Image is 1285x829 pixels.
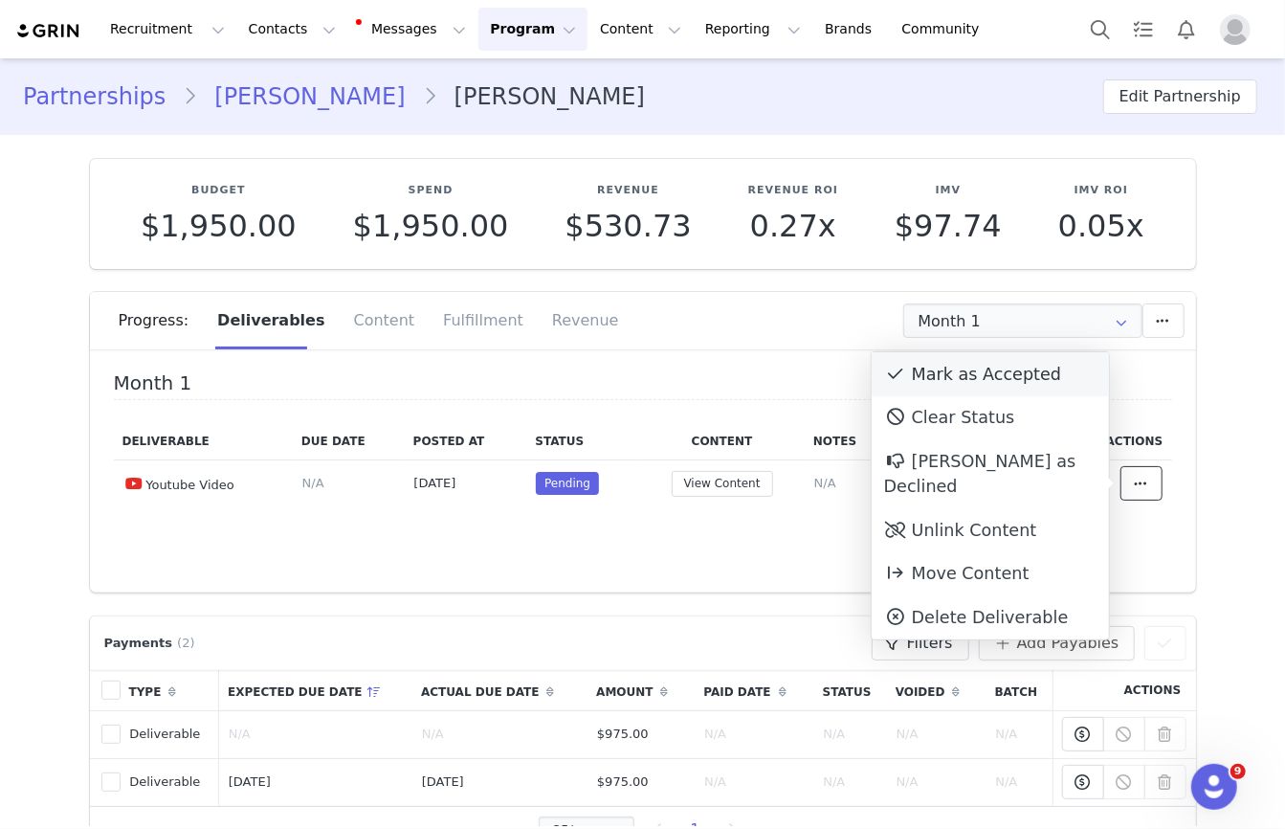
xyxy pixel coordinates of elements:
[536,472,599,495] span: Pending
[1208,14,1270,45] button: Profile
[121,758,220,806] td: Deliverable
[1230,764,1246,779] span: 9
[353,208,509,244] span: $1,950.00
[695,670,813,711] th: Paid Date
[219,670,412,711] th: Expected Due Date
[302,476,324,490] span: N/A
[141,183,297,199] p: Budget
[565,183,691,199] p: Revenue
[587,670,695,711] th: Amount
[895,208,1002,244] span: $97.74
[748,209,838,243] p: 0.27x
[412,758,587,806] td: [DATE]
[887,758,986,806] td: N/A
[884,605,1097,630] div: Delete Deliverable
[1070,423,1172,460] th: Actions
[597,774,649,789] span: $975.00
[1058,209,1144,243] p: 0.05x
[348,8,477,51] button: Messages
[887,670,986,711] th: Voided
[219,758,412,806] td: [DATE]
[895,183,1002,199] p: IMV
[429,292,538,349] div: Fulfillment
[353,183,509,199] p: Spend
[23,79,183,114] a: Partnerships
[219,710,412,758] td: N/A
[203,292,339,349] div: Deliverables
[639,423,805,460] th: Content
[114,372,1172,400] h4: Month 1
[805,423,1070,460] th: Notes
[814,670,887,711] th: Status
[1165,8,1207,51] button: Notifications
[891,8,1000,51] a: Community
[100,634,205,653] div: Payments
[695,710,813,758] td: N/A
[814,758,887,806] td: N/A
[1079,8,1121,51] button: Search
[813,8,889,51] a: Brands
[814,476,836,490] span: N/A
[887,710,986,758] td: N/A
[121,710,220,758] td: Deliverable
[1058,183,1144,199] p: IMV ROI
[99,8,236,51] button: Recruitment
[565,208,691,244] span: $530.73
[986,670,1052,711] th: Batch
[872,626,969,661] button: Filters
[1052,670,1196,711] th: Actions
[177,634,194,653] span: (2)
[1103,79,1257,114] button: Edit Partnership
[884,564,1030,583] span: Move Content
[405,423,527,460] th: Posted At
[237,8,347,51] button: Contacts
[293,423,405,460] th: Due Date
[597,727,649,741] span: $975.00
[15,22,82,40] img: grin logo
[141,208,297,244] span: $1,950.00
[114,459,293,507] td: Youtube Video
[986,710,1052,758] td: N/A
[197,79,422,114] a: [PERSON_NAME]
[1122,8,1164,51] a: Tasks
[340,292,430,349] div: Content
[15,15,663,36] body: Rich Text Area. Press ALT-0 for help.
[872,508,1109,552] div: Unlink Content
[413,476,455,490] span: [DATE]
[412,710,587,758] td: N/A
[694,8,812,51] button: Reporting
[672,471,773,497] button: View Content
[526,423,639,460] th: Status
[695,758,813,806] td: N/A
[872,439,1109,508] div: [PERSON_NAME] as Declined
[538,292,619,349] div: Revenue
[412,670,587,711] th: Actual Due Date
[114,423,293,460] th: Deliverable
[814,710,887,758] td: N/A
[872,396,1109,440] div: Clear Status
[1191,764,1237,810] iframe: Intercom live chat
[588,8,693,51] button: Content
[872,352,1109,396] div: Mark as Accepted
[119,292,204,349] div: Progress:
[1220,14,1251,45] img: placeholder-profile.jpg
[979,626,1135,661] button: Add Payables
[121,670,220,711] th: Type
[986,758,1052,806] td: N/A
[478,8,587,51] button: Program
[907,632,953,655] span: Filters
[748,183,838,199] p: Revenue ROI
[903,303,1142,338] input: Select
